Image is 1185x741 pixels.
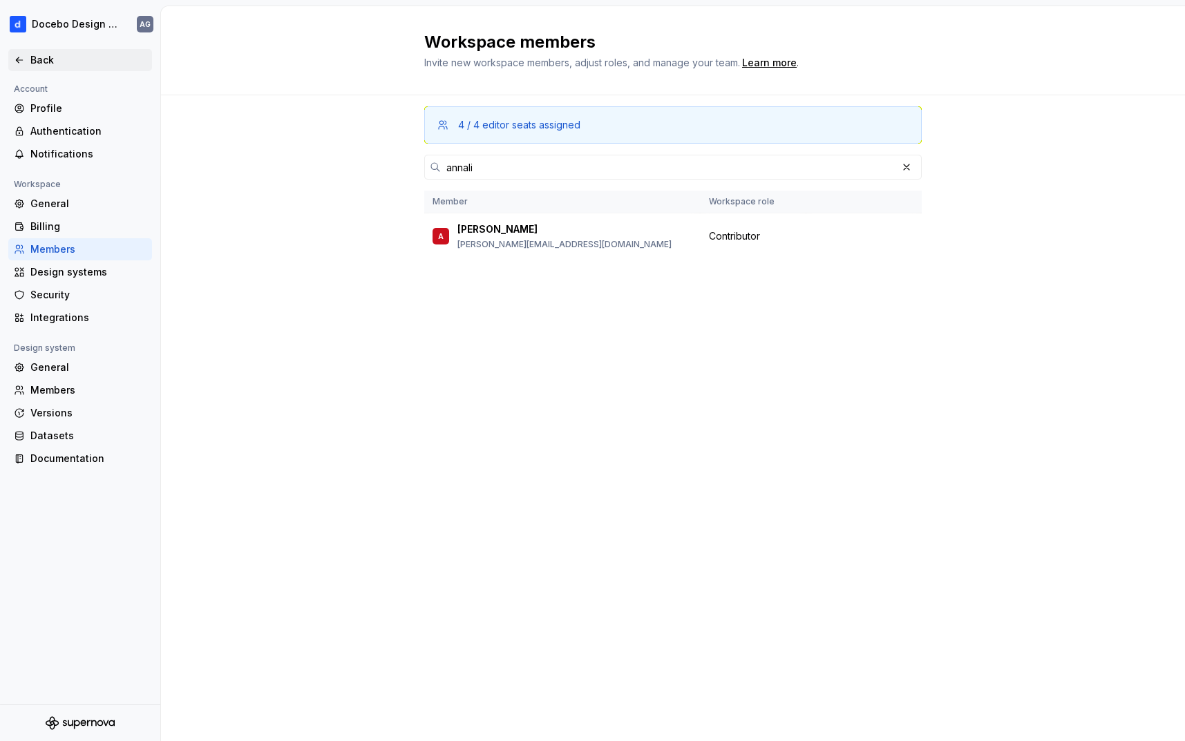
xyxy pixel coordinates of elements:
[30,265,146,279] div: Design systems
[8,120,152,142] a: Authentication
[8,238,152,260] a: Members
[424,31,905,53] h2: Workspace members
[8,81,53,97] div: Account
[742,56,797,70] a: Learn more
[30,242,146,256] div: Members
[46,716,115,730] svg: Supernova Logo
[8,448,152,470] a: Documentation
[30,124,146,138] div: Authentication
[457,239,672,250] p: [PERSON_NAME][EMAIL_ADDRESS][DOMAIN_NAME]
[8,215,152,238] a: Billing
[8,176,66,193] div: Workspace
[8,49,152,71] a: Back
[32,17,120,31] div: Docebo Design System
[457,222,538,236] p: [PERSON_NAME]
[30,406,146,420] div: Versions
[8,356,152,378] a: General
[30,102,146,115] div: Profile
[438,229,444,243] div: A
[30,53,146,67] div: Back
[30,197,146,211] div: General
[709,229,760,243] span: Contributor
[424,57,740,68] span: Invite new workspace members, adjust roles, and manage your team.
[8,97,152,119] a: Profile
[30,452,146,465] div: Documentation
[30,360,146,374] div: General
[30,311,146,325] div: Integrations
[3,9,158,39] button: Docebo Design SystemAG
[30,429,146,443] div: Datasets
[8,425,152,447] a: Datasets
[441,155,897,180] input: Search in workspace members...
[30,147,146,161] div: Notifications
[10,16,26,32] img: 61bee0c3-d5fb-461c-8253-2d4ca6d6a773.png
[458,118,580,132] div: 4 / 4 editor seats assigned
[30,220,146,233] div: Billing
[701,191,806,213] th: Workspace role
[8,402,152,424] a: Versions
[30,383,146,397] div: Members
[8,307,152,329] a: Integrations
[8,340,81,356] div: Design system
[140,19,151,30] div: AG
[8,284,152,306] a: Security
[30,288,146,302] div: Security
[8,143,152,165] a: Notifications
[424,191,701,213] th: Member
[8,193,152,215] a: General
[740,58,799,68] span: .
[8,379,152,401] a: Members
[8,261,152,283] a: Design systems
